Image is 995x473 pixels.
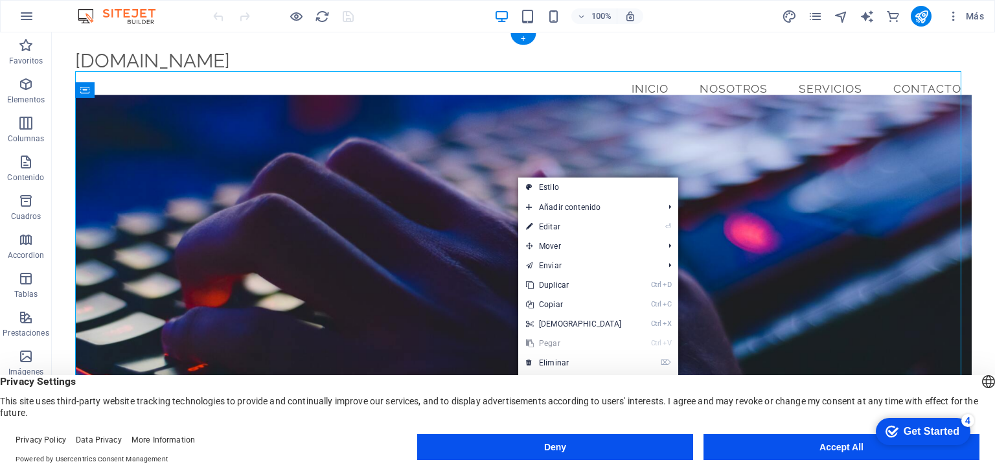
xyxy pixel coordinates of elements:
i: Diseño (Ctrl+Alt+Y) [782,9,797,24]
i: AI Writer [860,9,875,24]
a: CtrlX[DEMOGRAPHIC_DATA] [518,314,630,334]
i: Comercio [886,9,900,24]
p: Favoritos [9,56,43,66]
p: Imágenes [8,367,43,377]
div: 4 [96,3,109,16]
p: Cuadros [11,211,41,222]
button: 100% [571,8,617,24]
p: Contenido [7,172,44,183]
button: publish [911,6,932,27]
i: ⌦ [661,358,671,367]
span: Mover [518,236,659,256]
button: navigator [833,8,849,24]
p: Accordion [8,250,44,260]
i: Ctrl [651,281,661,289]
h6: 100% [591,8,612,24]
p: Tablas [14,289,38,299]
i: D [663,281,672,289]
i: C [663,300,672,308]
i: Navegador [834,9,849,24]
i: ⏎ [665,222,671,231]
i: X [663,319,672,328]
i: Ctrl [651,319,661,328]
p: Elementos [7,95,45,105]
a: ⌦Eliminar [518,353,630,373]
a: ⏎Editar [518,217,630,236]
button: Más [942,6,989,27]
div: Get Started [38,14,94,26]
i: Ctrl [651,339,661,347]
a: CtrlCCopiar [518,295,630,314]
p: Prestaciones [3,328,49,338]
a: CtrlVPegar [518,334,630,353]
button: reload [314,8,330,24]
i: Páginas (Ctrl+Alt+S) [808,9,823,24]
p: Columnas [8,133,45,144]
a: Estilo [518,178,678,197]
span: Más [947,10,984,23]
i: Volver a cargar página [315,9,330,24]
button: pages [807,8,823,24]
a: CtrlDDuplicar [518,275,630,295]
span: Añadir contenido [518,198,659,217]
button: text_generator [859,8,875,24]
div: Get Started 4 items remaining, 20% complete [10,6,105,34]
button: design [781,8,797,24]
i: Ctrl [651,300,661,308]
button: Haz clic para salir del modo de previsualización y seguir editando [288,8,304,24]
button: commerce [885,8,900,24]
i: V [663,339,672,347]
a: Crear referencia [518,373,678,393]
i: Publicar [914,9,929,24]
div: + [510,33,536,45]
a: Enviar [518,256,659,275]
img: Editor Logo [74,8,172,24]
i: Al redimensionar, ajustar el nivel de zoom automáticamente para ajustarse al dispositivo elegido. [624,10,636,22]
